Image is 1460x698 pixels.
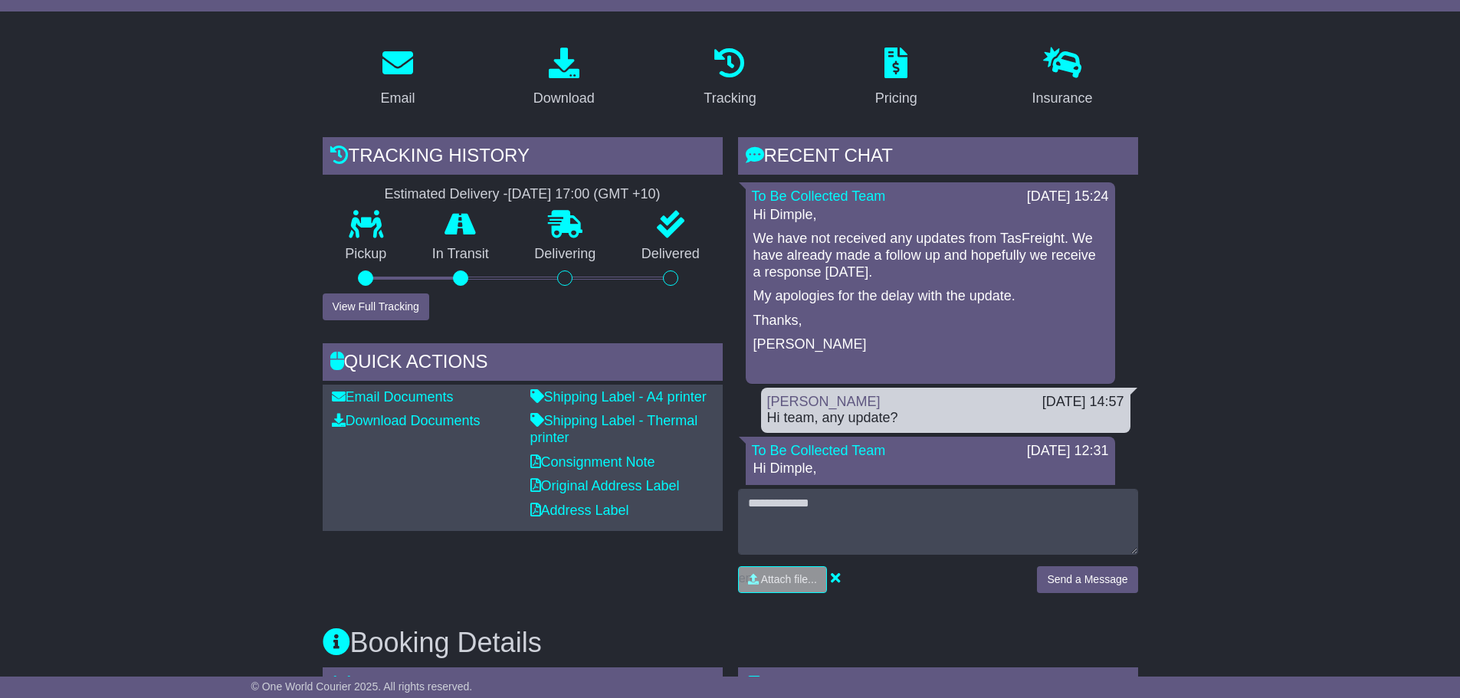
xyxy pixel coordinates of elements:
a: To Be Collected Team [752,188,886,204]
p: Delivered [618,246,723,263]
button: Send a Message [1037,566,1137,593]
a: Email [370,42,425,114]
a: Address Label [530,503,629,518]
a: Insurance [1022,42,1103,114]
a: [PERSON_NAME] [767,394,881,409]
p: Thanks, [753,313,1107,329]
div: [DATE] 17:00 (GMT +10) [508,186,661,203]
p: Hi Dimple, [753,207,1107,224]
div: [DATE] 15:24 [1027,188,1109,205]
button: View Full Tracking [323,293,429,320]
div: [DATE] 14:57 [1042,394,1124,411]
a: Shipping Label - A4 printer [530,389,707,405]
div: Insurance [1032,88,1093,109]
a: Pricing [865,42,927,114]
div: Estimated Delivery - [323,186,723,203]
div: Download [533,88,595,109]
p: We have not received any updates from TasFreight. We have already made a follow up and hopefully ... [753,231,1107,280]
p: Hi Dimple, [753,460,1107,477]
a: To Be Collected Team [752,443,886,458]
a: Consignment Note [530,454,655,470]
p: [PERSON_NAME] [753,336,1107,353]
div: Tracking [704,88,756,109]
div: Hi team, any update? [767,410,1124,427]
a: Tracking [694,42,766,114]
div: Email [380,88,415,109]
div: RECENT CHAT [738,137,1138,179]
a: Original Address Label [530,478,680,493]
a: Download Documents [332,413,481,428]
div: Tracking history [323,137,723,179]
span: © One World Courier 2025. All rights reserved. [251,680,473,693]
div: [DATE] 12:31 [1027,443,1109,460]
h3: Booking Details [323,628,1138,658]
a: Download [523,42,605,114]
p: In Transit [409,246,512,263]
p: Pickup [323,246,410,263]
p: We will check with the courier and advise you once we have their confirmation. [753,485,1107,518]
a: Email Documents [332,389,454,405]
div: Pricing [875,88,917,109]
a: Shipping Label - Thermal printer [530,413,698,445]
p: My apologies for the delay with the update. [753,288,1107,305]
div: Quick Actions [323,343,723,385]
p: Delivering [512,246,619,263]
